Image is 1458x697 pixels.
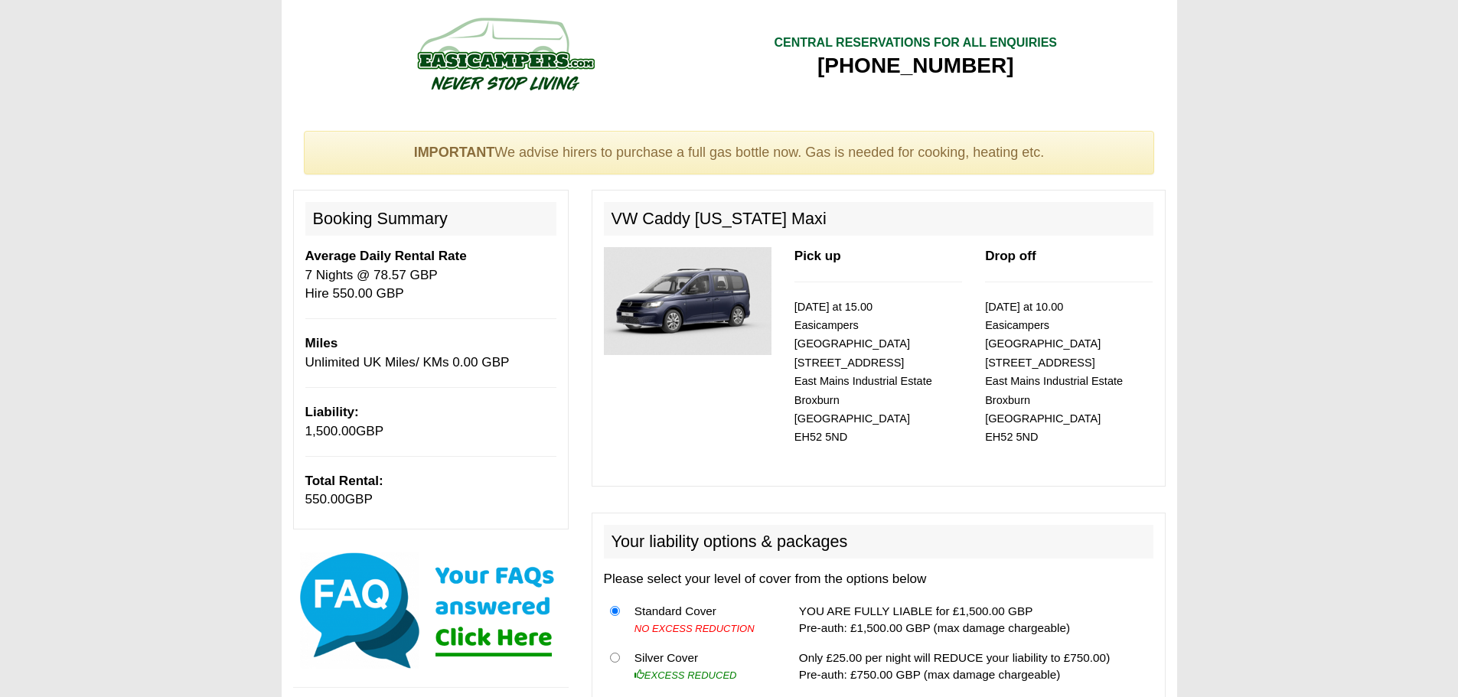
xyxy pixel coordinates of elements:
[604,525,1153,559] h2: Your liability options & packages
[305,424,357,438] span: 1,500.00
[634,669,737,681] i: EXCESS REDUCED
[305,202,556,236] h2: Booking Summary
[774,52,1057,80] div: [PHONE_NUMBER]
[793,643,1153,689] td: Only £25.00 per night will REDUCE your liability to £750.00) Pre-auth: £750.00 GBP (max damage ch...
[985,249,1036,263] b: Drop off
[414,145,495,160] strong: IMPORTANT
[305,336,338,350] b: Miles
[360,11,651,96] img: campers-checkout-logo.png
[604,202,1153,236] h2: VW Caddy [US_STATE] Maxi
[305,403,556,441] p: GBP
[628,643,775,689] td: Silver Cover
[985,301,1123,444] small: [DATE] at 10.00 Easicampers [GEOGRAPHIC_DATA] [STREET_ADDRESS] East Mains Industrial Estate Broxb...
[293,549,569,672] img: Click here for our most common FAQs
[774,34,1057,52] div: CENTRAL RESERVATIONS FOR ALL ENQUIRIES
[305,334,556,372] p: Unlimited UK Miles/ KMs 0.00 GBP
[634,623,755,634] i: NO EXCESS REDUCTION
[305,492,345,506] span: 550.00
[305,474,383,488] b: Total Rental:
[794,301,932,444] small: [DATE] at 15.00 Easicampers [GEOGRAPHIC_DATA] [STREET_ADDRESS] East Mains Industrial Estate Broxb...
[628,597,775,643] td: Standard Cover
[793,597,1153,643] td: YOU ARE FULLY LIABLE for £1,500.00 GBP Pre-auth: £1,500.00 GBP (max damage chargeable)
[305,472,556,510] p: GBP
[604,570,1153,588] p: Please select your level of cover from the options below
[305,249,467,263] b: Average Daily Rental Rate
[304,131,1155,175] div: We advise hirers to purchase a full gas bottle now. Gas is needed for cooking, heating etc.
[604,247,771,355] img: 348.jpg
[305,247,556,303] p: 7 Nights @ 78.57 GBP Hire 550.00 GBP
[305,405,359,419] b: Liability:
[794,249,841,263] b: Pick up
